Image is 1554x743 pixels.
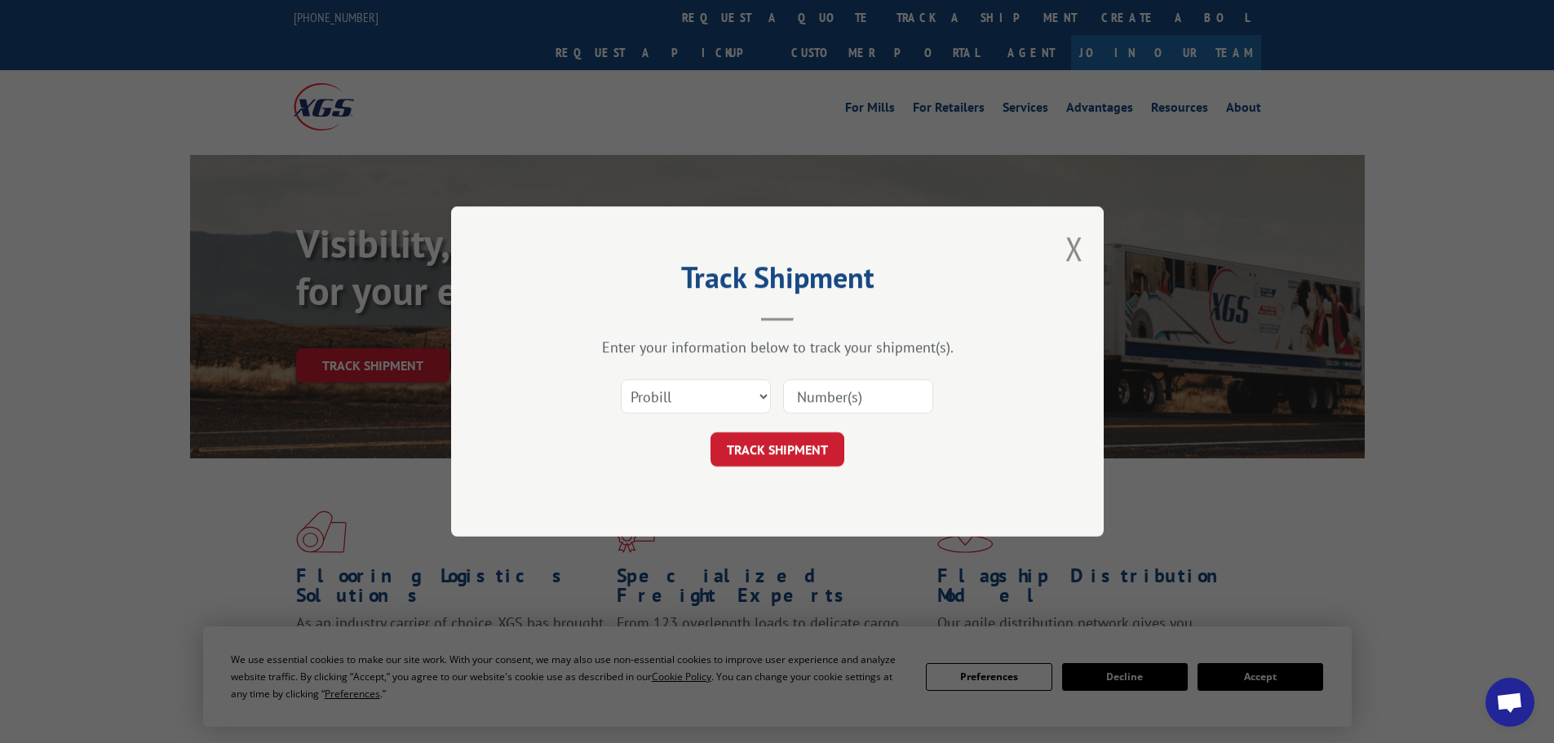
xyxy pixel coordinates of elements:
input: Number(s) [783,379,933,414]
h2: Track Shipment [533,266,1022,297]
a: Open chat [1485,678,1534,727]
div: Enter your information below to track your shipment(s). [533,338,1022,356]
button: Close modal [1065,227,1083,270]
button: TRACK SHIPMENT [711,432,844,467]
